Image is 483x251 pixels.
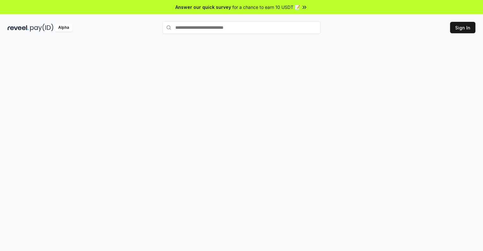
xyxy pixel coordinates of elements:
[232,4,300,10] span: for a chance to earn 10 USDT 📝
[55,24,72,32] div: Alpha
[30,24,53,32] img: pay_id
[8,24,29,32] img: reveel_dark
[450,22,475,33] button: Sign In
[175,4,231,10] span: Answer our quick survey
